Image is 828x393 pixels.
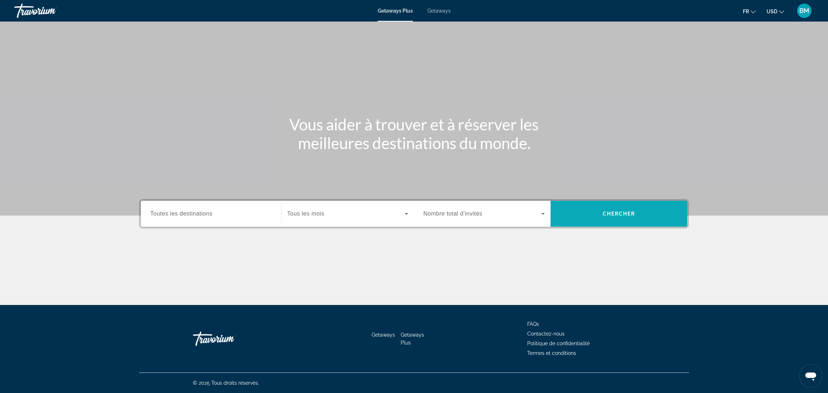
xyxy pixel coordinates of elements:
[427,8,451,14] a: Getaways
[743,6,756,17] button: Change language
[551,201,687,227] button: Search
[279,115,549,152] h1: Vous aider à trouver et à réserver les meilleures destinations du monde.
[287,211,324,217] span: Tous les mois
[193,328,265,350] a: Go Home
[799,7,809,14] span: BM
[799,364,822,387] iframe: Bouton de lancement de la fenêtre de messagerie
[378,8,413,14] a: Getaways Plus
[372,332,395,338] a: Getaways
[14,1,86,20] a: Travorium
[141,201,687,227] div: Search widget
[795,3,814,18] button: User Menu
[527,341,590,346] a: Politique de confidentialité
[767,6,784,17] button: Change currency
[527,350,576,356] a: Termes et conditions
[767,9,777,14] span: USD
[527,331,565,337] a: Contactez-nous
[423,211,482,217] span: Nombre total d'invités
[193,380,259,386] span: © 2025 Tous droits réservés.
[150,211,212,217] span: Toutes les destinations
[527,321,539,327] a: FAQs
[401,332,424,346] a: Getaways Plus
[743,9,749,14] span: fr
[603,211,635,217] span: Chercher
[150,210,272,218] input: Select destination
